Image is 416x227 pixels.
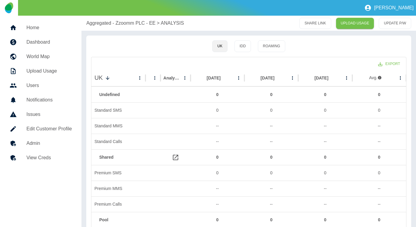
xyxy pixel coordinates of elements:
button: [PERSON_NAME] [362,2,416,14]
div: Undefined [99,87,142,102]
div: -- [352,118,406,134]
button: UPDATE P/W [379,18,411,29]
a: Dashboard [5,35,77,49]
div: -- [244,196,298,212]
button: SHARE LINK [299,18,331,29]
div: 0 [355,150,403,165]
div: -- [298,134,352,149]
button: IDD [234,40,251,52]
button: column menu [151,74,159,82]
button: Roaming [258,40,285,52]
h4: UK [94,73,103,82]
div: -- [191,134,244,149]
div: Standard Calls [91,134,145,149]
div: -- [298,181,352,196]
div: 0 [352,102,406,118]
p: > [157,20,159,27]
button: May 2025 column menu [288,74,297,82]
a: Aggregated - Zzoomm PLC - EE [86,20,155,27]
div: -- [191,118,244,134]
div: 0 [194,150,241,165]
a: Users [5,78,77,93]
button: UK [212,40,228,52]
div: Premium Calls [91,196,145,212]
a: Issues [5,107,77,122]
div: 0 [247,150,295,165]
h5: Notifications [26,96,72,104]
div: Avg. [369,75,382,81]
img: Logo [5,2,13,13]
div: -- [352,134,406,149]
a: Upload Usage [5,64,77,78]
div: -- [298,196,352,212]
a: Edit Customer Profile [5,122,77,136]
a: View Creds [5,151,77,165]
div: -- [244,134,298,149]
div: [DATE] [261,76,274,80]
div: 0 [194,87,241,102]
button: UK column menu [136,74,144,82]
h5: Upload Usage [26,67,72,75]
div: 0 [247,87,295,102]
div: Shared [99,150,142,165]
div: Premium SMS [91,165,145,181]
button: Analysis column menu [181,74,189,82]
div: -- [244,118,298,134]
div: 0 [352,165,406,181]
div: -- [352,181,406,196]
div: Standard MMS [91,118,145,134]
div: -- [352,196,406,212]
h5: Dashboard [26,39,72,46]
a: Admin [5,136,77,151]
h5: Admin [26,140,72,147]
button: avg column menu [396,74,405,82]
div: 0 [191,165,244,181]
div: -- [244,181,298,196]
div: 0 [244,165,298,181]
div: Analysis [164,76,180,80]
a: UPLOAD USAGE [336,18,374,29]
svg: 3 months avg [378,76,382,80]
div: [DATE] [314,76,328,80]
h5: Home [26,24,72,31]
a: World Map [5,49,77,64]
div: 0 [298,165,352,181]
div: 0 [301,150,349,165]
button: Export [373,58,405,70]
div: 0 [298,102,352,118]
a: ANALYSIS [161,20,184,27]
div: -- [191,196,244,212]
h5: World Map [26,53,72,60]
h5: Edit Customer Profile [26,125,72,132]
div: Standard SMS [91,102,145,118]
div: -- [298,118,352,134]
div: 0 [191,102,244,118]
h5: Users [26,82,72,89]
div: 0 [355,87,403,102]
a: Home [5,20,77,35]
div: [DATE] [207,76,221,80]
p: [PERSON_NAME] [374,5,414,11]
a: Notifications [5,93,77,107]
h5: Issues [26,111,72,118]
button: Jun 2025 column menu [234,74,243,82]
button: Apr 2025 column menu [342,74,351,82]
div: Premium MMS [91,181,145,196]
div: -- [191,181,244,196]
h5: View Creds [26,154,72,161]
button: Sort [103,74,112,82]
div: 0 [244,102,298,118]
div: 0 [301,87,349,102]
